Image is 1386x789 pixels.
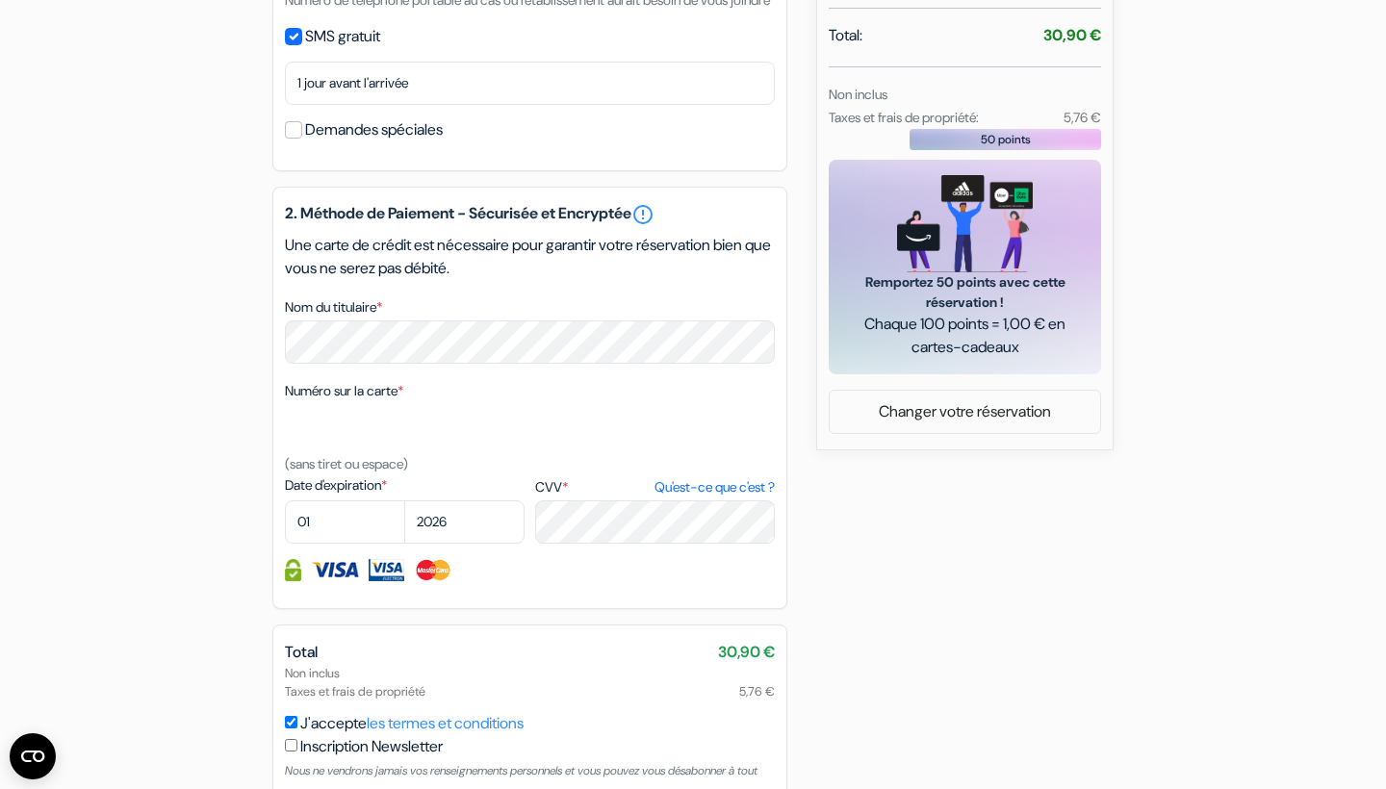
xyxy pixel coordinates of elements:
button: Ouvrir le widget CMP [10,733,56,779]
span: 30,90 € [718,641,775,664]
small: Taxes et frais de propriété: [829,109,979,126]
label: Demandes spéciales [305,116,443,143]
a: les termes et conditions [367,713,524,733]
a: Qu'est-ce que c'est ? [654,477,775,497]
span: Total: [829,24,862,47]
a: error_outline [631,203,654,226]
small: Non inclus [829,86,887,103]
p: Une carte de crédit est nécessaire pour garantir votre réservation bien que vous ne serez pas déb... [285,234,775,280]
label: Numéro sur la carte [285,381,403,401]
span: 50 points [981,131,1031,148]
a: Changer votre réservation [830,394,1100,430]
small: (sans tiret ou espace) [285,455,408,472]
label: J'accepte [300,712,524,735]
span: Remportez 50 points avec cette réservation ! [852,272,1078,313]
label: Nom du titulaire [285,297,382,318]
h5: 2. Méthode de Paiement - Sécurisée et Encryptée [285,203,775,226]
strong: 30,90 € [1043,25,1101,45]
label: CVV [535,477,775,497]
img: gift_card_hero_new.png [897,175,1033,272]
img: Visa [311,559,359,581]
label: Date d'expiration [285,475,525,496]
span: Chaque 100 points = 1,00 € en cartes-cadeaux [852,313,1078,359]
img: Master Card [414,559,453,581]
label: Inscription Newsletter [300,735,443,758]
img: Information de carte de crédit entièrement encryptée et sécurisée [285,559,301,581]
div: Non inclus Taxes et frais de propriété [285,664,775,700]
label: SMS gratuit [305,23,380,50]
small: 5,76 € [1064,109,1101,126]
img: Visa Electron [369,559,403,581]
span: Total [285,642,318,662]
span: 5,76 € [739,682,775,700]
